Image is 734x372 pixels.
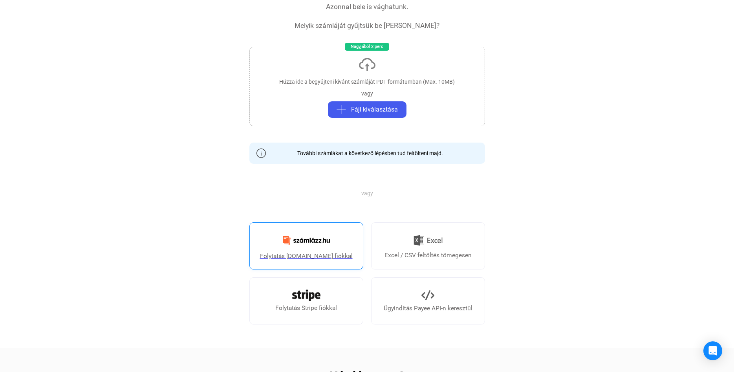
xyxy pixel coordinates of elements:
[295,21,439,30] div: Melyik számláját gyűjtsük be [PERSON_NAME]?
[275,303,337,313] div: Folytatás Stripe fiókkal
[328,101,406,118] button: plus-greyFájl kiválasztása
[256,148,266,158] img: info-grey-outline
[703,341,722,360] div: Open Intercom Messenger
[384,304,472,313] div: Ügyindítás Payee API-n keresztül
[278,231,335,249] img: Számlázz.hu
[249,277,363,324] a: Folytatás Stripe fiókkal
[249,222,363,269] a: Folytatás [DOMAIN_NAME] fiókkal
[371,222,485,269] a: Excel / CSV feltöltés tömegesen
[260,251,353,261] div: Folytatás [DOMAIN_NAME] fiókkal
[358,55,377,74] img: upload-cloud
[345,43,389,51] div: Nagyjából 2 perc
[337,105,346,114] img: plus-grey
[355,189,379,197] span: vagy
[361,90,373,97] div: vagy
[414,232,443,249] img: Excel
[421,289,434,302] img: API
[371,277,485,324] a: Ügyindítás Payee API-n keresztül
[279,78,455,86] div: Húzza ide a begyűjteni kívánt számláját PDF formátumban (Max. 10MB)
[292,290,320,301] img: Stripe
[384,251,472,260] div: Excel / CSV feltöltés tömegesen
[326,2,408,11] div: Azonnal bele is vághatunk.
[291,149,443,157] div: További számlákat a következő lépésben tud feltölteni majd.
[351,105,398,114] span: Fájl kiválasztása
